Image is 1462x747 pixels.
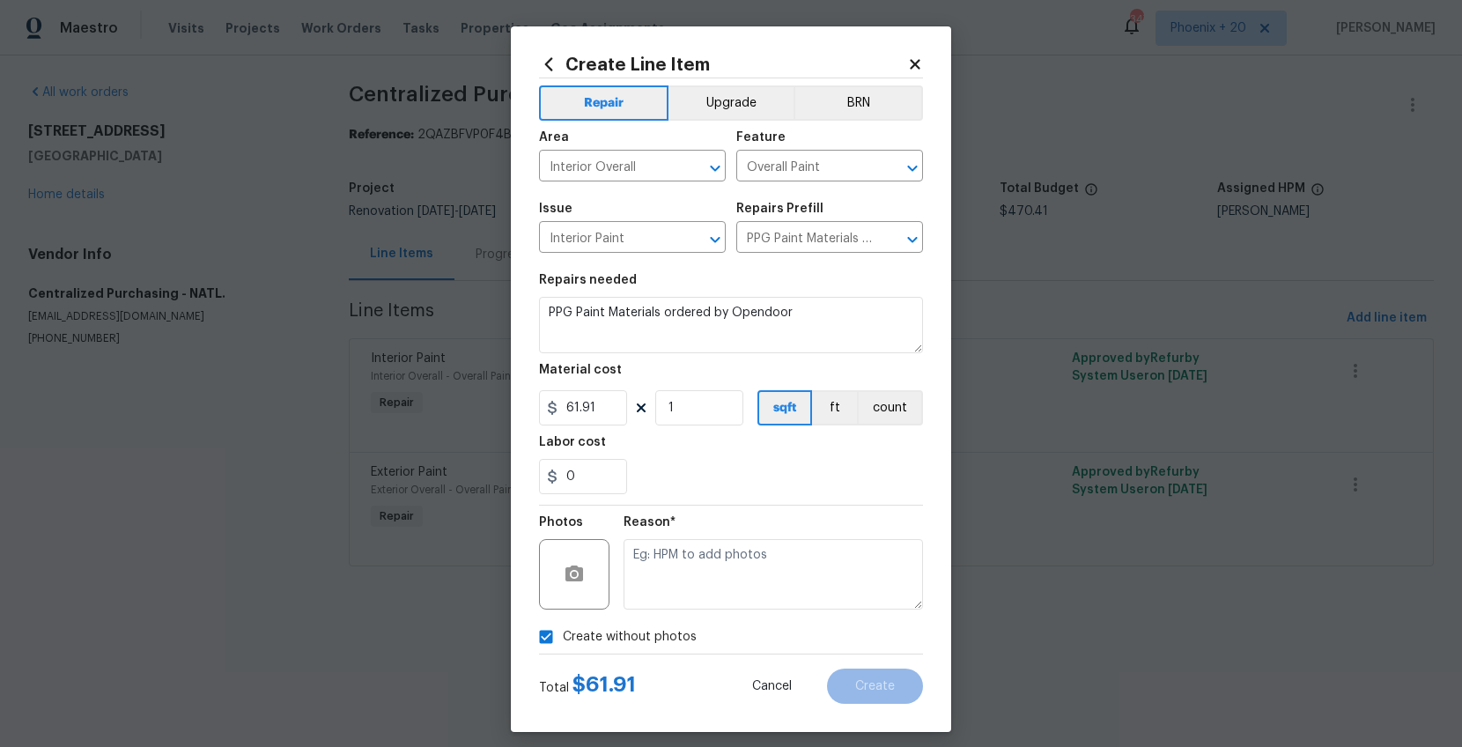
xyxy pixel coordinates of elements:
[812,390,857,425] button: ft
[900,156,925,181] button: Open
[539,55,907,74] h2: Create Line Item
[539,131,569,144] h5: Area
[827,669,923,704] button: Create
[900,227,925,252] button: Open
[668,85,794,121] button: Upgrade
[752,680,792,693] span: Cancel
[724,669,820,704] button: Cancel
[757,390,812,425] button: sqft
[703,156,727,181] button: Open
[539,203,572,215] h5: Issue
[857,390,923,425] button: count
[736,203,823,215] h5: Repairs Prefill
[794,85,923,121] button: BRN
[855,680,895,693] span: Create
[539,516,583,529] h5: Photos
[624,516,676,529] h5: Reason*
[736,131,786,144] h5: Feature
[539,274,637,286] h5: Repairs needed
[703,227,727,252] button: Open
[539,364,622,376] h5: Material cost
[539,676,636,697] div: Total
[539,297,923,353] textarea: PPG Paint Materials ordered by Opendoor
[572,674,636,695] span: $ 61.91
[539,436,606,448] h5: Labor cost
[563,628,697,647] span: Create without photos
[539,85,668,121] button: Repair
